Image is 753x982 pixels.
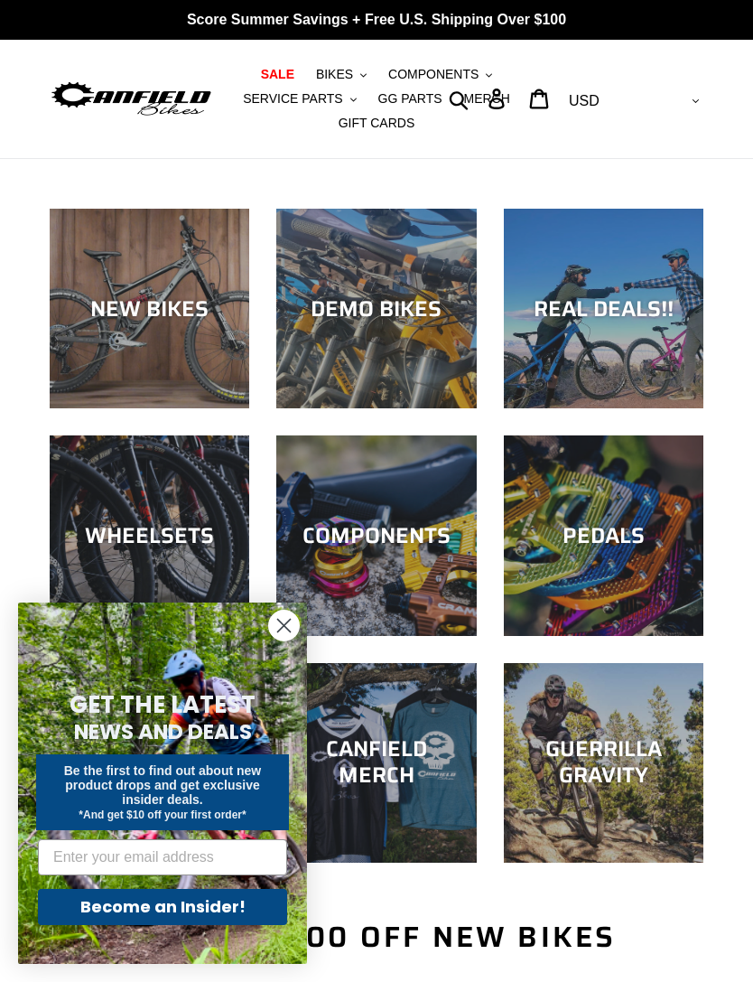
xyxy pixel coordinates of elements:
span: SALE [261,67,294,82]
div: REAL DEALS!! [504,295,703,322]
span: *And get $10 off your first order* [79,809,246,821]
span: Be the first to find out about new product drops and get exclusive insider deals. [64,763,262,807]
a: DEMO BIKES [276,209,476,408]
a: PEDALS [504,435,703,635]
div: PEDALS [504,523,703,549]
a: NEW BIKES [50,209,249,408]
img: Canfield Bikes [50,79,213,119]
span: GG PARTS [378,91,442,107]
span: GET THE LATEST [70,688,256,721]
span: BIKES [316,67,353,82]
div: GUERRILLA GRAVITY [504,737,703,790]
a: REAL DEALS!! [504,209,703,408]
a: GIFT CARDS [330,111,424,136]
button: SERVICE PARTS [234,87,365,111]
a: WHEELSETS [50,435,249,635]
a: GG PARTS [369,87,451,111]
span: SERVICE PARTS [243,91,342,107]
h2: Up to $2400 Off New Bikes [50,920,703,954]
div: WHEELSETS [50,523,249,549]
span: GIFT CARDS [339,116,415,131]
div: NEW BIKES [50,295,249,322]
button: BIKES [307,62,376,87]
div: COMPONENTS [276,523,476,549]
span: COMPONENTS [388,67,479,82]
a: CANFIELD MERCH [276,663,476,863]
a: COMPONENTS [276,435,476,635]
a: GUERRILLA GRAVITY [504,663,703,863]
div: CANFIELD MERCH [276,737,476,790]
button: COMPONENTS [379,62,501,87]
span: NEWS AND DEALS [74,717,252,746]
a: SALE [252,62,303,87]
button: Close dialog [268,610,300,641]
button: Become an Insider! [38,889,287,925]
input: Enter your email address [38,839,287,875]
div: DEMO BIKES [276,295,476,322]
